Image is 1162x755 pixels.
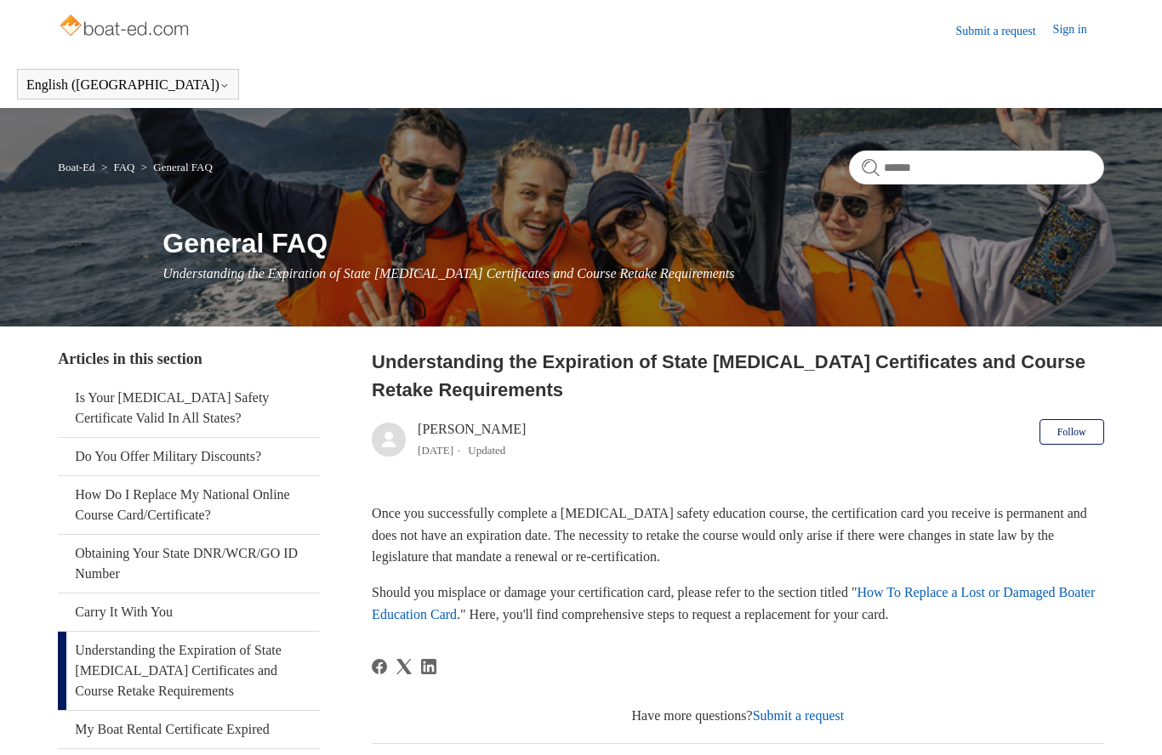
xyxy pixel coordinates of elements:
time: 03/21/2024, 11:29 [418,444,453,457]
span: Articles in this section [58,350,202,367]
a: Understanding the Expiration of State [MEDICAL_DATA] Certificates and Course Retake Requirements [58,632,319,710]
a: X Corp [396,659,412,674]
h1: General FAQ [162,223,1103,264]
a: Boat-Ed [58,161,94,173]
a: Sign in [1053,20,1104,41]
a: How Do I Replace My National Online Course Card/Certificate? [58,476,319,534]
div: [PERSON_NAME] [418,419,526,460]
button: Follow Article [1040,419,1104,445]
div: Live chat [1105,698,1149,742]
p: Once you successfully complete a [MEDICAL_DATA] safety education course, the certification card y... [372,502,1104,568]
a: Obtaining Your State DNR/WCR/GO ID Number [58,535,319,593]
a: FAQ [113,161,134,173]
a: General FAQ [153,161,212,173]
a: My Boat Rental Certificate Expired [58,711,319,748]
li: Updated [468,444,505,457]
img: Boat-Ed Help Center home page [58,10,193,44]
a: Do You Offer Military Discounts? [58,438,319,475]
a: How To Replace a Lost or Damaged Boater Education Card [372,585,1095,622]
li: Boat-Ed [58,161,98,173]
a: Submit a request [956,22,1053,40]
button: English ([GEOGRAPHIC_DATA]) [26,77,230,93]
svg: Share this page on Facebook [372,659,387,674]
a: LinkedIn [421,659,436,674]
h2: Understanding the Expiration of State Boating Certificates and Course Retake Requirements [372,348,1104,404]
svg: Share this page on X Corp [396,659,412,674]
input: Search [849,150,1104,184]
a: Is Your [MEDICAL_DATA] Safety Certificate Valid In All States? [58,379,319,437]
a: Submit a request [753,708,845,723]
a: Carry It With You [58,593,319,631]
a: Facebook [372,659,387,674]
div: Have more questions? [372,706,1104,726]
span: Understanding the Expiration of State [MEDICAL_DATA] Certificates and Course Retake Requirements [162,266,734,281]
svg: Share this page on LinkedIn [421,659,436,674]
li: General FAQ [138,161,213,173]
li: FAQ [98,161,138,173]
p: Should you misplace or damage your certification card, please refer to the section titled " ." He... [372,582,1104,625]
